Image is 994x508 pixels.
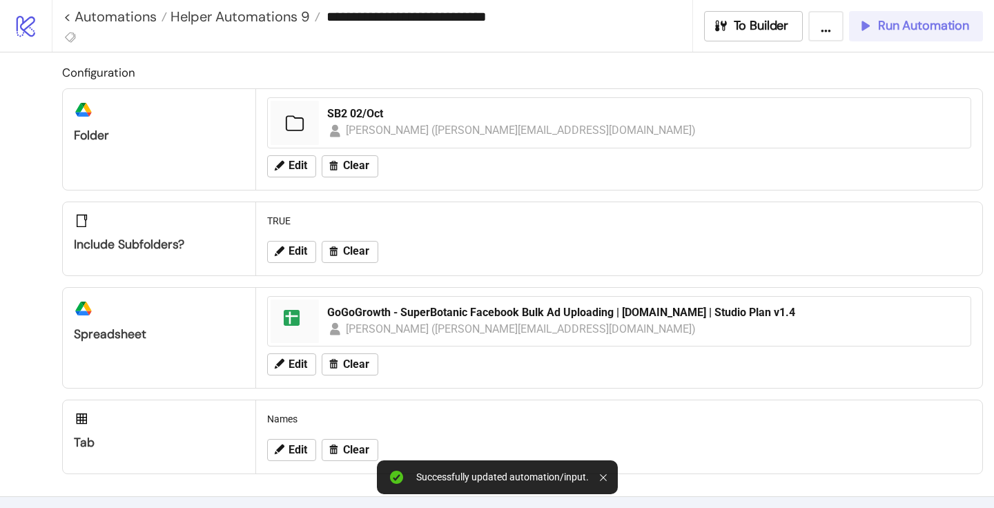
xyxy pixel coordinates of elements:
[74,128,244,144] div: Folder
[704,11,803,41] button: To Builder
[346,121,696,139] div: [PERSON_NAME] ([PERSON_NAME][EMAIL_ADDRESS][DOMAIN_NAME])
[327,305,962,320] div: GoGoGrowth - SuperBotanic Facebook Bulk Ad Uploading | [DOMAIN_NAME] | Studio Plan v1.4
[74,326,244,342] div: Spreadsheet
[343,444,369,456] span: Clear
[267,155,316,177] button: Edit
[322,241,378,263] button: Clear
[322,155,378,177] button: Clear
[808,11,844,41] button: ...
[262,406,977,432] div: Names
[289,159,307,172] span: Edit
[878,18,969,34] span: Run Automation
[343,159,369,172] span: Clear
[322,353,378,375] button: Clear
[289,444,307,456] span: Edit
[167,10,320,23] a: Helper Automations 9
[327,106,962,121] div: SB2 02/Oct
[64,10,167,23] a: < Automations
[849,11,983,41] button: Run Automation
[267,353,316,375] button: Edit
[343,358,369,371] span: Clear
[289,245,307,257] span: Edit
[74,435,244,451] div: Tab
[262,208,977,234] div: TRUE
[167,8,310,26] span: Helper Automations 9
[289,358,307,371] span: Edit
[322,439,378,461] button: Clear
[416,471,589,483] div: Successfully updated automation/input.
[346,320,696,338] div: [PERSON_NAME] ([PERSON_NAME][EMAIL_ADDRESS][DOMAIN_NAME])
[343,245,369,257] span: Clear
[267,241,316,263] button: Edit
[734,18,789,34] span: To Builder
[267,439,316,461] button: Edit
[62,63,983,81] h2: Configuration
[74,237,244,253] div: Include subfolders?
